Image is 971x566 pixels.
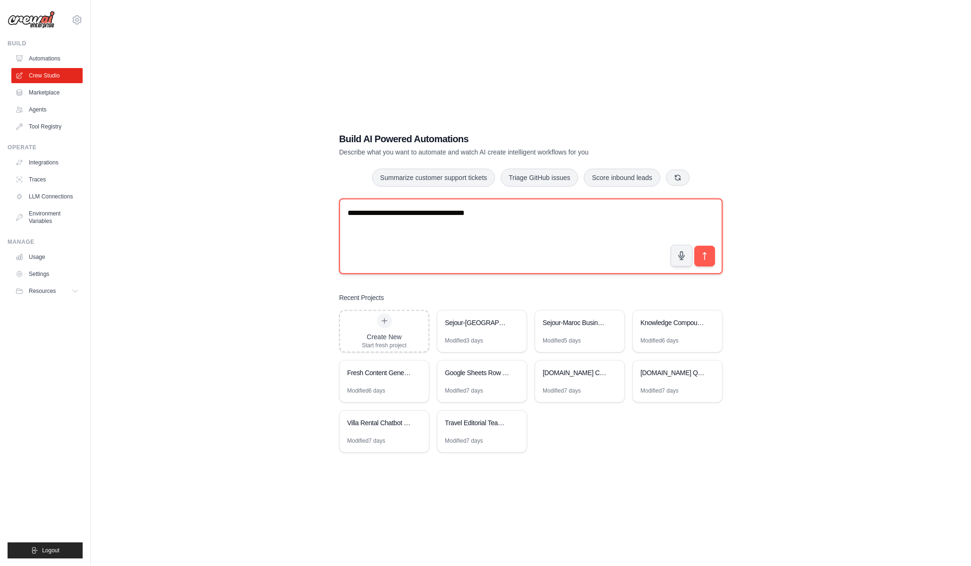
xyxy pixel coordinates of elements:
div: Fresh Content Generator - Anti-Repetition Engine [347,368,412,377]
a: Marketplace [11,85,83,100]
a: Usage [11,249,83,265]
button: Triage GitHub issues [501,169,578,187]
div: Modified 7 days [640,387,679,394]
button: Get new suggestions [666,170,690,186]
button: Logout [8,542,83,558]
div: Modified 3 days [445,337,483,344]
button: Click to speak your automation idea [671,245,692,266]
iframe: Chat Widget [924,521,971,566]
img: Logo [8,11,55,29]
h1: Build AI Powered Automations [339,132,656,146]
button: Summarize customer support tickets [372,169,495,187]
a: LLM Connections [11,189,83,204]
h3: Recent Projects [339,293,384,302]
div: Modified 7 days [445,387,483,394]
div: Manage [8,238,83,246]
div: [DOMAIN_NAME] Quote Generator [640,368,705,377]
a: Settings [11,266,83,282]
span: Logout [42,547,60,554]
div: [DOMAIN_NAME] Continuous Website Improvement [543,368,607,377]
div: Modified 6 days [640,337,679,344]
div: Modified 7 days [445,437,483,445]
div: Sejour-[GEOGRAPHIC_DATA] Editorial Hub - Production de Contenu Automatisee [445,318,510,327]
p: Describe what you want to automate and watch AI create intelligent workflows for you [339,147,656,157]
a: Tool Registry [11,119,83,134]
div: Build [8,40,83,47]
a: Integrations [11,155,83,170]
div: Create New [362,332,407,342]
button: Score inbound leads [584,169,660,187]
div: Google Sheets Row Editor [445,368,510,377]
div: Modified 7 days [543,387,581,394]
div: Villa Rental Chatbot Builder [347,418,412,428]
a: Traces [11,172,83,187]
div: Sejour-Maroc Business Base Analysis [543,318,607,327]
div: Knowledge Compound Engine [640,318,705,327]
a: Environment Variables [11,206,83,229]
div: Operate [8,144,83,151]
a: Agents [11,102,83,117]
div: Modified 6 days [347,387,385,394]
div: Start fresh project [362,342,407,349]
button: Resources [11,283,83,299]
a: Crew Studio [11,68,83,83]
span: Resources [29,287,56,295]
div: Travel Editorial Team - [DOMAIN_NAME] & [DOMAIN_NAME] [445,418,510,428]
div: Modified 7 days [347,437,385,445]
div: Modified 5 days [543,337,581,344]
a: Automations [11,51,83,66]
